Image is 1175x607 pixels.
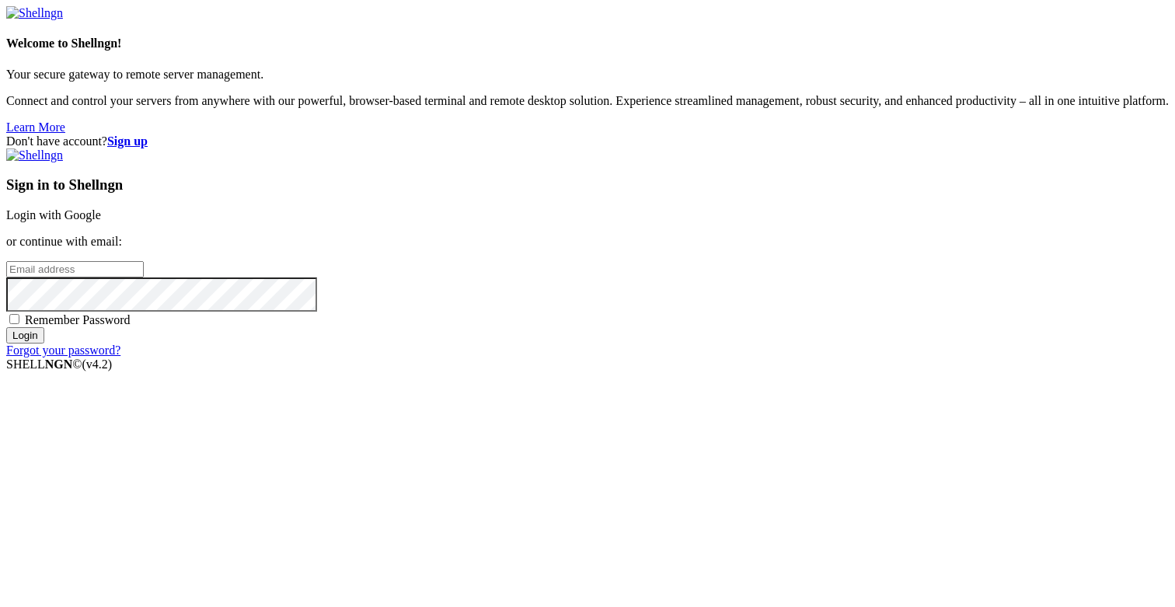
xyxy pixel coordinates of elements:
[82,358,113,371] span: 4.2.0
[6,6,63,20] img: Shellngn
[6,134,1169,148] div: Don't have account?
[6,120,65,134] a: Learn More
[25,313,131,326] span: Remember Password
[9,314,19,324] input: Remember Password
[6,235,1169,249] p: or continue with email:
[6,208,101,222] a: Login with Google
[6,344,120,357] a: Forgot your password?
[107,134,148,148] a: Sign up
[6,68,1169,82] p: Your secure gateway to remote server management.
[6,148,63,162] img: Shellngn
[6,327,44,344] input: Login
[6,94,1169,108] p: Connect and control your servers from anywhere with our powerful, browser-based terminal and remo...
[6,358,112,371] span: SHELL ©
[6,261,144,277] input: Email address
[6,37,1169,51] h4: Welcome to Shellngn!
[45,358,73,371] b: NGN
[6,176,1169,194] h3: Sign in to Shellngn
